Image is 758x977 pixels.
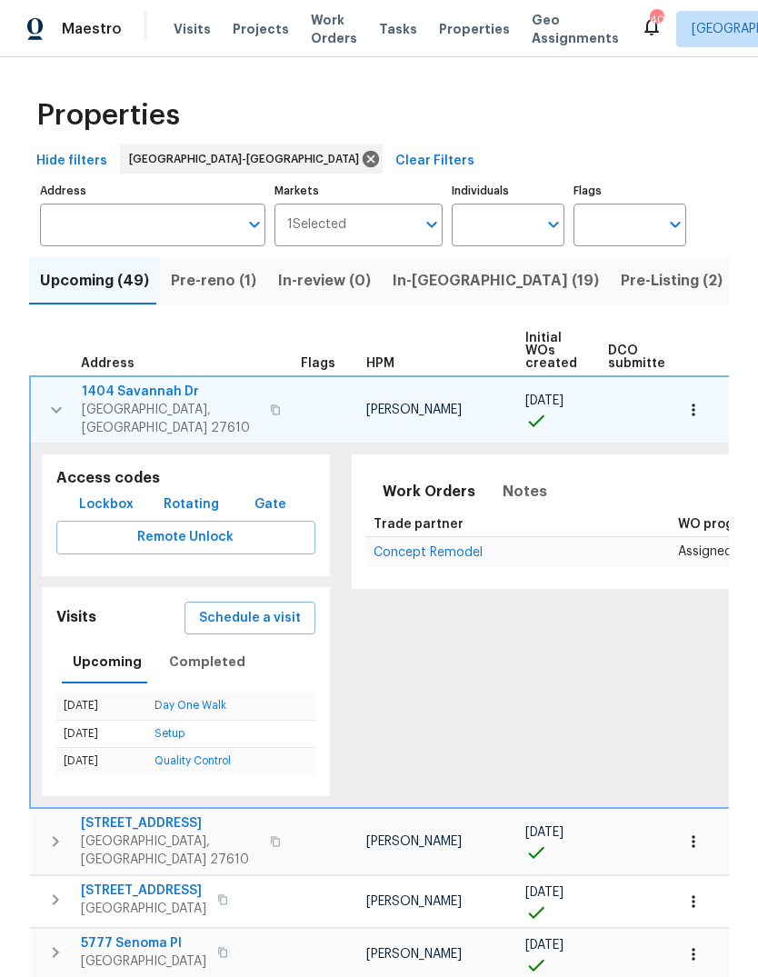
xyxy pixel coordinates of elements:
[366,404,462,416] span: [PERSON_NAME]
[81,832,259,869] span: [GEOGRAPHIC_DATA], [GEOGRAPHIC_DATA] 27610
[525,886,564,899] span: [DATE]
[56,693,147,720] td: [DATE]
[81,357,135,370] span: Address
[171,268,256,294] span: Pre-reno (1)
[155,755,231,766] a: Quality Control
[81,882,206,900] span: [STREET_ADDRESS]
[366,948,462,961] span: [PERSON_NAME]
[525,939,564,952] span: [DATE]
[82,401,259,437] span: [GEOGRAPHIC_DATA], [GEOGRAPHIC_DATA] 27610
[366,895,462,908] span: [PERSON_NAME]
[40,268,149,294] span: Upcoming (49)
[164,493,219,516] span: Rotating
[274,185,444,196] label: Markets
[29,145,115,178] button: Hide filters
[452,185,564,196] label: Individuals
[81,814,259,832] span: [STREET_ADDRESS]
[169,651,245,673] span: Completed
[374,518,464,531] span: Trade partner
[56,720,147,747] td: [DATE]
[608,344,673,370] span: DCO submitted
[73,651,142,673] span: Upcoming
[120,145,383,174] div: [GEOGRAPHIC_DATA]-[GEOGRAPHIC_DATA]
[40,185,265,196] label: Address
[233,20,289,38] span: Projects
[621,268,723,294] span: Pre-Listing (2)
[71,526,301,549] span: Remote Unlock
[249,493,293,516] span: Gate
[419,212,444,237] button: Open
[287,217,346,233] span: 1 Selected
[366,835,462,848] span: [PERSON_NAME]
[72,488,141,522] button: Lockbox
[129,150,366,168] span: [GEOGRAPHIC_DATA]-[GEOGRAPHIC_DATA]
[573,185,686,196] label: Flags
[199,607,301,630] span: Schedule a visit
[79,493,134,516] span: Lockbox
[383,479,475,504] span: Work Orders
[56,521,315,554] button: Remote Unlock
[242,488,300,522] button: Gate
[366,357,394,370] span: HPM
[379,23,417,35] span: Tasks
[36,106,180,125] span: Properties
[525,332,577,370] span: Initial WOs created
[242,212,267,237] button: Open
[62,20,122,38] span: Maestro
[374,546,483,559] span: Concept Remodel
[81,952,206,971] span: [GEOGRAPHIC_DATA]
[156,488,226,522] button: Rotating
[81,900,206,918] span: [GEOGRAPHIC_DATA]
[155,728,185,739] a: Setup
[82,383,259,401] span: 1404 Savannah Dr
[174,20,211,38] span: Visits
[439,20,510,38] span: Properties
[532,11,619,47] span: Geo Assignments
[650,11,663,29] div: 40
[525,394,564,407] span: [DATE]
[393,268,599,294] span: In-[GEOGRAPHIC_DATA] (19)
[663,212,688,237] button: Open
[311,11,357,47] span: Work Orders
[525,826,564,839] span: [DATE]
[374,547,483,558] a: Concept Remodel
[56,469,315,488] h5: Access codes
[155,700,226,711] a: Day One Walk
[541,212,566,237] button: Open
[56,747,147,774] td: [DATE]
[36,150,107,173] span: Hide filters
[185,602,315,635] button: Schedule a visit
[388,145,482,178] button: Clear Filters
[503,479,547,504] span: Notes
[395,150,474,173] span: Clear Filters
[278,268,371,294] span: In-review (0)
[56,608,96,627] h5: Visits
[301,357,335,370] span: Flags
[81,934,206,952] span: 5777 Senoma Pl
